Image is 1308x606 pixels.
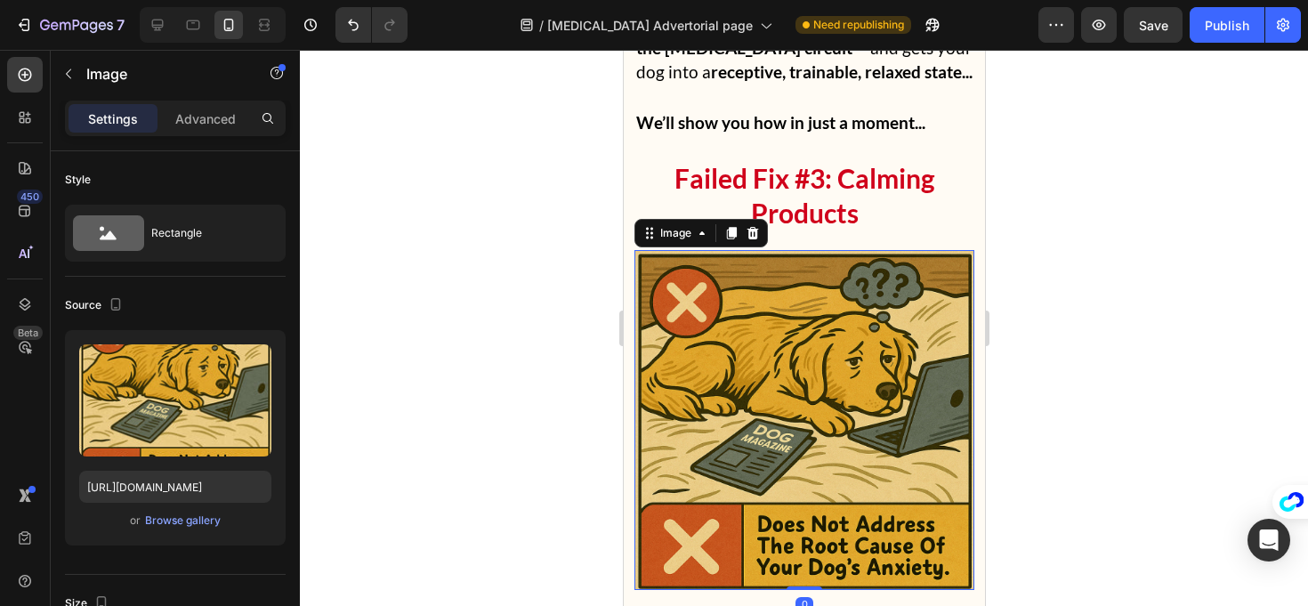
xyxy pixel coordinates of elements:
[1124,7,1183,43] button: Save
[172,547,190,562] div: 0
[79,471,271,503] input: https://example.com/image.jpg
[144,512,222,529] button: Browse gallery
[175,109,236,128] p: Advanced
[1190,7,1264,43] button: Publish
[1205,16,1249,35] div: Publish
[1247,519,1290,562] div: Open Intercom Messenger
[7,7,133,43] button: 7
[1139,18,1168,33] span: Save
[65,294,126,318] div: Source
[17,190,43,204] div: 450
[335,7,408,43] div: Undo/Redo
[13,326,43,340] div: Beta
[145,513,221,529] div: Browse gallery
[624,50,985,606] iframe: Design area
[151,213,260,254] div: Rectangle
[539,16,544,35] span: /
[65,172,91,188] div: Style
[86,63,238,85] p: Image
[813,17,904,33] span: Need republishing
[547,16,753,35] span: [MEDICAL_DATA] Advertorial page
[130,510,141,531] span: or
[117,14,125,36] p: 7
[79,344,271,457] img: preview-image
[88,109,138,128] p: Settings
